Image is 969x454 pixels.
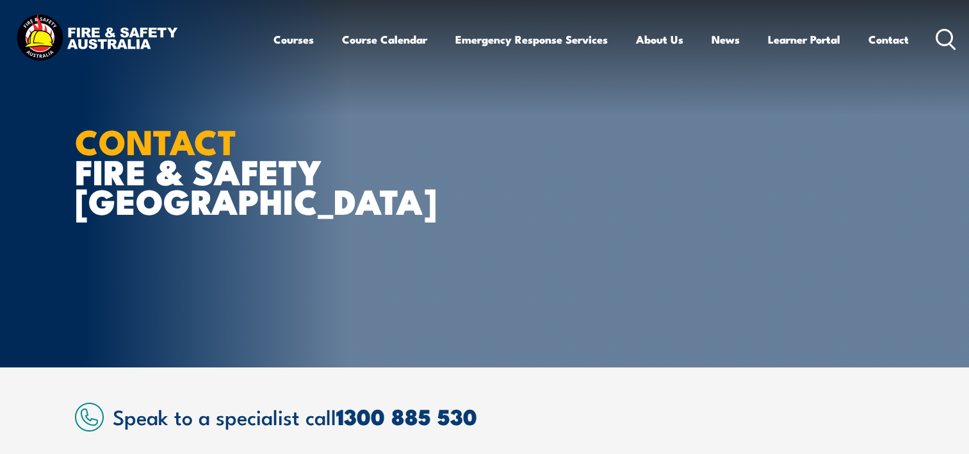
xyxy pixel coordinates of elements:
a: News [712,22,740,56]
a: About Us [636,22,683,56]
a: Learner Portal [768,22,840,56]
h1: FIRE & SAFETY [GEOGRAPHIC_DATA] [75,126,391,215]
a: Emergency Response Services [455,22,608,56]
a: 1300 885 530 [336,399,477,433]
a: Courses [273,22,314,56]
h2: Speak to a specialist call [113,405,895,428]
a: Contact [868,22,909,56]
a: Course Calendar [342,22,427,56]
strong: CONTACT [75,113,237,167]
